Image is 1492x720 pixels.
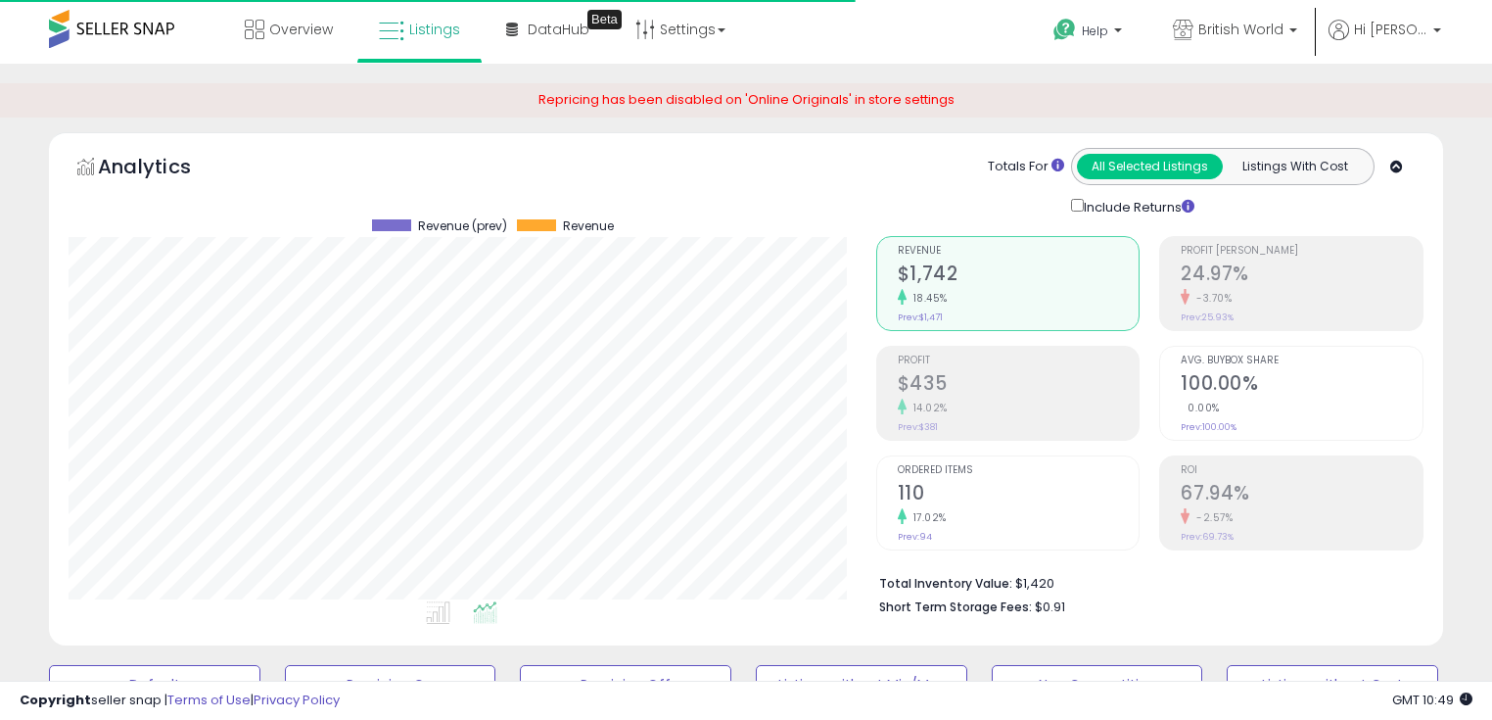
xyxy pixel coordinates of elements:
h2: $435 [898,372,1140,399]
span: DataHub [528,20,589,39]
span: Revenue [898,246,1140,257]
small: Prev: 100.00% [1181,421,1236,433]
button: All Selected Listings [1077,154,1223,179]
span: Profit [PERSON_NAME] [1181,246,1422,257]
div: seller snap | | [20,692,340,710]
small: 0.00% [1181,401,1220,415]
small: Prev: 69.73% [1181,531,1234,543]
span: Revenue (prev) [418,219,507,233]
span: Profit [898,356,1140,366]
button: Repricing Off [520,665,731,704]
small: Prev: 94 [898,531,932,543]
b: Short Term Storage Fees: [879,599,1032,615]
span: Avg. Buybox Share [1181,356,1422,366]
span: Listings [409,20,460,39]
small: 18.45% [907,291,948,306]
span: Ordered Items [898,465,1140,476]
span: British World [1198,20,1283,39]
button: Listings without Cost [1227,665,1438,704]
div: Tooltip anchor [587,10,622,29]
button: Listings without Min/Max [756,665,967,704]
b: Total Inventory Value: [879,575,1012,592]
button: Non Competitive [992,665,1203,704]
a: Terms of Use [167,691,251,709]
span: ROI [1181,465,1422,476]
h5: Analytics [98,153,229,185]
i: Get Help [1052,18,1077,42]
button: Default [49,665,260,704]
h2: $1,742 [898,263,1140,289]
h2: 110 [898,482,1140,508]
h2: 100.00% [1181,372,1422,399]
span: Repricing has been disabled on 'Online Originals' in store settings [538,90,955,109]
span: Hi [PERSON_NAME] [1354,20,1427,39]
small: Prev: $1,471 [898,312,943,323]
h2: 67.94% [1181,482,1422,508]
span: Revenue [563,219,614,233]
span: 2025-10-7 10:49 GMT [1392,691,1472,709]
strong: Copyright [20,691,91,709]
small: Prev: 25.93% [1181,312,1234,323]
small: 17.02% [907,510,947,525]
button: Repricing On [285,665,496,704]
span: Overview [269,20,333,39]
li: $1,420 [879,570,1409,594]
button: Listings With Cost [1222,154,1368,179]
a: Privacy Policy [254,691,340,709]
a: Hi [PERSON_NAME] [1329,20,1441,64]
small: 14.02% [907,401,948,415]
div: Include Returns [1056,195,1218,217]
small: -3.70% [1189,291,1232,306]
small: Prev: $381 [898,421,938,433]
div: Totals For [988,158,1064,176]
span: $0.91 [1035,598,1065,616]
span: Help [1082,23,1108,39]
h2: 24.97% [1181,263,1422,289]
small: -2.57% [1189,510,1233,525]
a: Help [1038,3,1142,64]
